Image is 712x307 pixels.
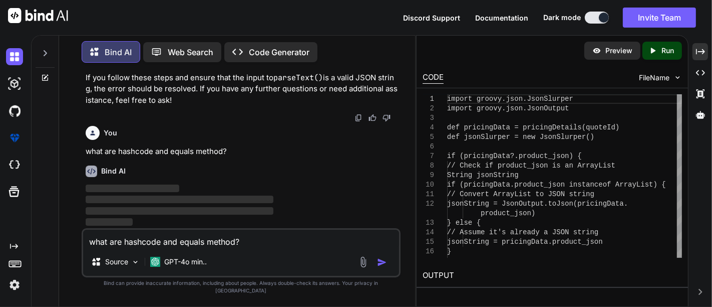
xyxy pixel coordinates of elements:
[104,128,117,138] h6: You
[447,133,594,141] span: def jsonSlurper = new JsonSlurper()
[6,102,23,119] img: githubDark
[6,129,23,146] img: premium
[423,161,434,171] div: 8
[423,190,434,199] div: 11
[131,258,140,266] img: Pick Models
[447,104,569,112] span: import groovy.json.JsonOutput
[447,152,582,160] span: if (pricingData?.product_json) {
[447,219,481,227] span: } else {
[543,13,581,23] span: Dark mode
[423,199,434,209] div: 12
[383,114,391,122] img: dislike
[403,13,460,23] button: Discord Support
[101,166,126,176] h6: Bind AI
[86,207,273,215] span: ‌
[369,114,377,122] img: like
[86,146,399,158] p: what are hashcode and equals method?
[447,171,519,179] span: String jsonString
[447,181,640,189] span: if (pricingData.product_json instanceof ArrayL
[358,256,369,268] img: attachment
[605,46,632,56] p: Preview
[6,157,23,174] img: cloudideIcon
[592,46,601,55] img: preview
[475,13,528,23] button: Documentation
[86,196,273,203] span: ‌
[354,114,363,122] img: copy
[423,123,434,132] div: 4
[624,200,628,208] span: .
[403,14,460,22] span: Discord Support
[105,46,132,58] p: Bind AI
[417,264,688,287] h2: OUTPUT
[86,72,399,106] p: If you follow these steps and ensure that the input to is a valid JSON string, the error should b...
[423,142,434,151] div: 6
[8,8,68,23] img: Bind AI
[475,14,528,22] span: Documentation
[150,257,160,267] img: GPT-4o mini
[82,279,401,294] p: Bind can provide inaccurate information, including about people. Always double-check its answers....
[423,180,434,190] div: 10
[423,132,434,142] div: 5
[423,113,434,123] div: 3
[423,104,434,113] div: 2
[273,73,323,83] code: parseText()
[447,247,451,255] span: }
[423,247,434,256] div: 16
[447,123,619,131] span: def pricingData = pricingDetails(quoteId)
[164,257,207,267] p: GPT-4o min..
[105,257,128,267] p: Source
[86,185,179,192] span: ‌
[423,256,434,266] div: 17
[6,48,23,65] img: darkChat
[447,190,594,198] span: // Convert ArrayList to JSON string
[481,209,536,217] span: product_json)
[641,181,666,189] span: ist) {
[6,75,23,92] img: darkAi-studio
[423,237,434,247] div: 15
[639,73,669,83] span: FileName
[168,46,213,58] p: Web Search
[6,276,23,293] img: settings
[661,46,674,56] p: Run
[447,200,624,208] span: jsonString = JsonOutput.toJson(pricingData
[623,8,696,28] button: Invite Team
[447,238,603,246] span: jsonString = pricingData.product_json
[447,162,615,170] span: // Check if product_json is an ArrayList
[673,73,682,82] img: chevron down
[423,72,444,84] div: CODE
[423,218,434,228] div: 13
[447,95,573,103] span: import groovy.json.JsonSlurper
[423,94,434,104] div: 1
[377,257,387,267] img: icon
[423,228,434,237] div: 14
[447,228,598,236] span: // Assume it's already a JSON string
[423,151,434,161] div: 7
[249,46,309,58] p: Code Generator
[423,171,434,180] div: 9
[86,218,133,226] span: ‌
